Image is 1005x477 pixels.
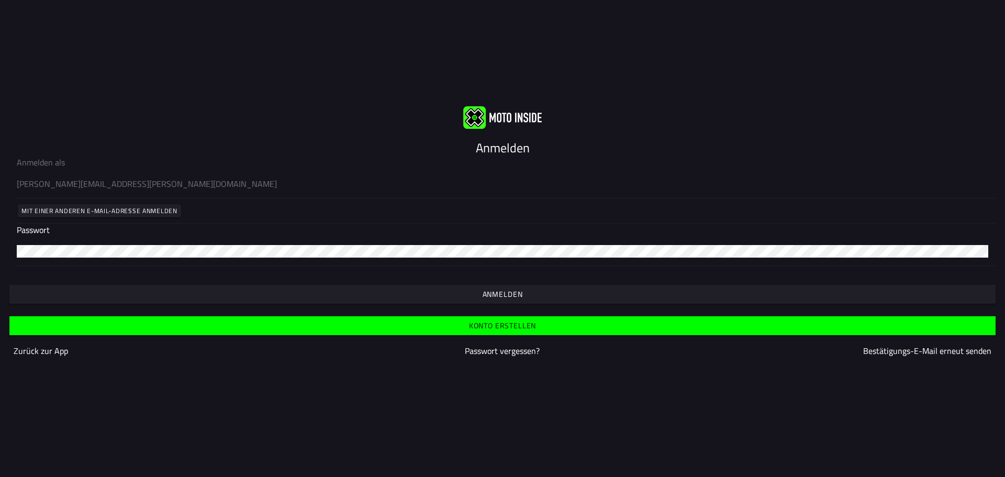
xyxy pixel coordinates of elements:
[483,291,523,298] ion-text: Anmelden
[863,345,991,357] a: Bestätigungs-E-Mail erneut senden
[465,345,540,357] a: Passwort vergessen?
[9,316,996,335] ion-button: Konto erstellen
[17,156,988,198] ion-input: Anmelden als
[14,345,68,357] a: Zurück zur App
[17,224,988,265] ion-input: Passwort
[18,204,181,217] ion-button: Mit einer anderen E-Mail-Adresse anmelden
[476,138,530,157] ion-text: Anmelden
